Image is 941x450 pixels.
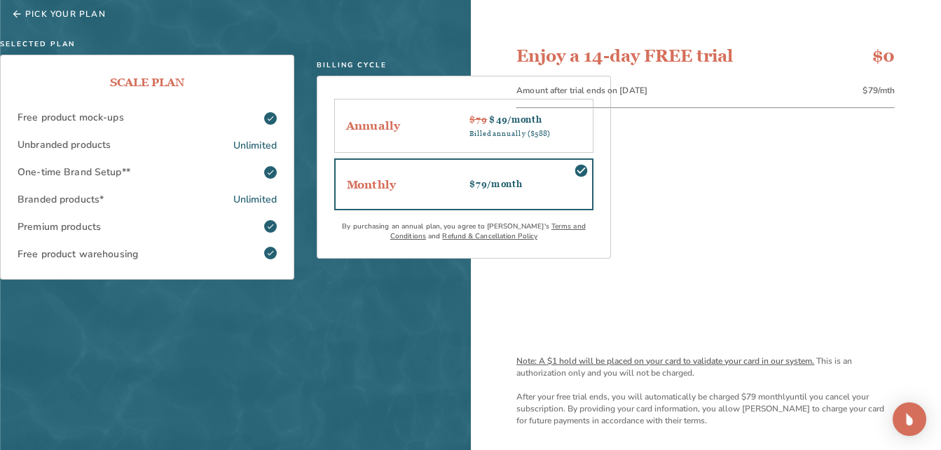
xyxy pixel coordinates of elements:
[18,186,138,213] p: Branded products*
[442,231,537,241] a: Refund & Cancellation Policy
[346,119,458,132] p: Annually
[233,186,277,213] p: Unlimited
[893,402,926,436] div: Open Intercom Messenger
[18,76,277,94] h2: Scale Plan
[469,179,581,189] span: $ 79 /month
[390,221,586,241] a: Terms and Conditions
[18,104,138,131] p: Free product mock-ups
[347,178,458,191] p: Monthly
[334,210,593,241] p: By purchasing an annual plan, you agree to [PERSON_NAME]'s and
[516,355,814,367] a: Note: A $1 hold will be placed on your card to validate your card in our system.
[516,355,895,380] div: This is an authorization only and you will not be charged.
[18,131,138,158] p: Unbranded products
[18,240,138,268] p: Free product warehousing
[11,8,471,20] div: Pick Your Plan
[18,213,138,240] p: Premium products
[514,117,898,347] iframe: Secure payment input frame
[872,45,895,67] h1: $0
[516,391,895,428] p: After your free trial ends, you will automatically be charged $ 79 monthly until you cancel your ...
[516,79,647,96] p: Amount after trial ends on [DATE]
[469,129,582,138] span: Billed annually ($ 588 )
[317,60,387,76] p: Billing Cycle
[863,79,895,96] p: $ 79 /mth
[516,45,733,67] h1: Enjoy a 14-day FREE trial
[18,158,138,186] p: One-time Brand Setup**
[233,132,277,159] p: Unlimited
[469,114,487,125] span: $ 79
